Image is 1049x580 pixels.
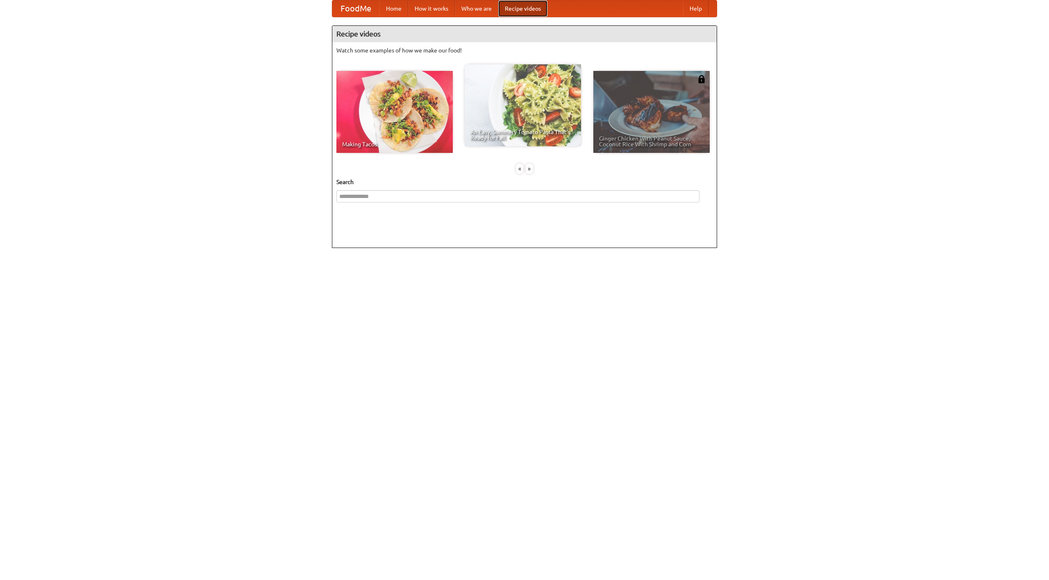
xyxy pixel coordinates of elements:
a: Home [379,0,408,17]
img: 483408.png [697,75,706,83]
span: Making Tacos [342,141,447,147]
div: « [516,164,523,174]
a: Help [683,0,708,17]
a: Making Tacos [336,71,453,153]
h4: Recipe videos [332,26,717,42]
a: FoodMe [332,0,379,17]
a: Recipe videos [498,0,547,17]
h5: Search [336,178,713,186]
span: An Easy, Summery Tomato Pasta That's Ready for Fall [470,129,575,141]
p: Watch some examples of how we make our food! [336,46,713,55]
div: » [526,164,533,174]
a: An Easy, Summery Tomato Pasta That's Ready for Fall [465,64,581,146]
a: How it works [408,0,455,17]
a: Who we are [455,0,498,17]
